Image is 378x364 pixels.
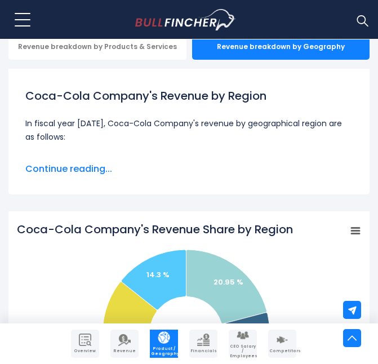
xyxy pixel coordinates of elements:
b: Europe: [37,153,71,166]
p: In fiscal year [DATE], Coca-Cola Company's revenue by geographical region are as follows: [25,117,353,144]
span: Competitors [269,349,295,353]
div: Revenue breakdown by Products & Services [8,33,186,60]
h1: Coca-Cola Company's Revenue by Region [25,87,353,104]
span: Financials [190,349,216,353]
a: Company Overview [71,330,99,358]
a: Company Financials [189,330,217,358]
span: Product / Geography [151,347,177,356]
a: Company Product/Geography [150,330,178,358]
span: Overview [72,349,98,353]
img: Bullfincher logo [135,9,236,30]
a: Company Revenue [110,330,139,358]
text: 20.95 % [214,277,243,287]
span: CEO Salary / Employees [230,344,256,358]
li: $8.12 B [25,153,353,166]
span: Continue reading... [25,162,353,176]
text: 14.3 % [146,269,170,280]
a: Company Employees [229,330,257,358]
div: Revenue breakdown by Geography [192,33,370,60]
span: Revenue [112,349,137,353]
tspan: Coca-Cola Company's Revenue Share by Region [17,221,293,237]
a: Go to homepage [135,9,256,30]
a: Company Competitors [268,330,296,358]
